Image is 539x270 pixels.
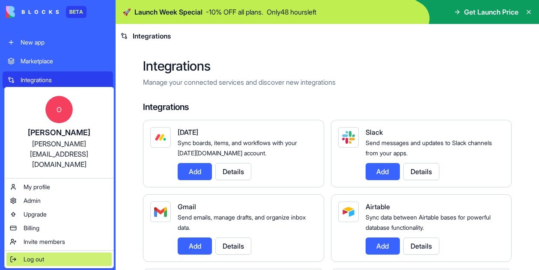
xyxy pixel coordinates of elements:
[13,139,105,169] div: [PERSON_NAME][EMAIL_ADDRESS][DOMAIN_NAME]
[6,235,112,249] a: Invite members
[6,89,112,176] a: O[PERSON_NAME][PERSON_NAME][EMAIL_ADDRESS][DOMAIN_NAME]
[3,102,113,109] span: Recent
[6,180,112,194] a: My profile
[6,221,112,235] a: Billing
[24,196,41,205] span: Admin
[24,255,44,264] span: Log out
[45,96,73,123] span: O
[24,210,47,219] span: Upgrade
[6,208,112,221] a: Upgrade
[6,194,112,208] a: Admin
[24,237,65,246] span: Invite members
[13,127,105,139] div: [PERSON_NAME]
[24,224,39,232] span: Billing
[24,183,50,191] span: My profile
